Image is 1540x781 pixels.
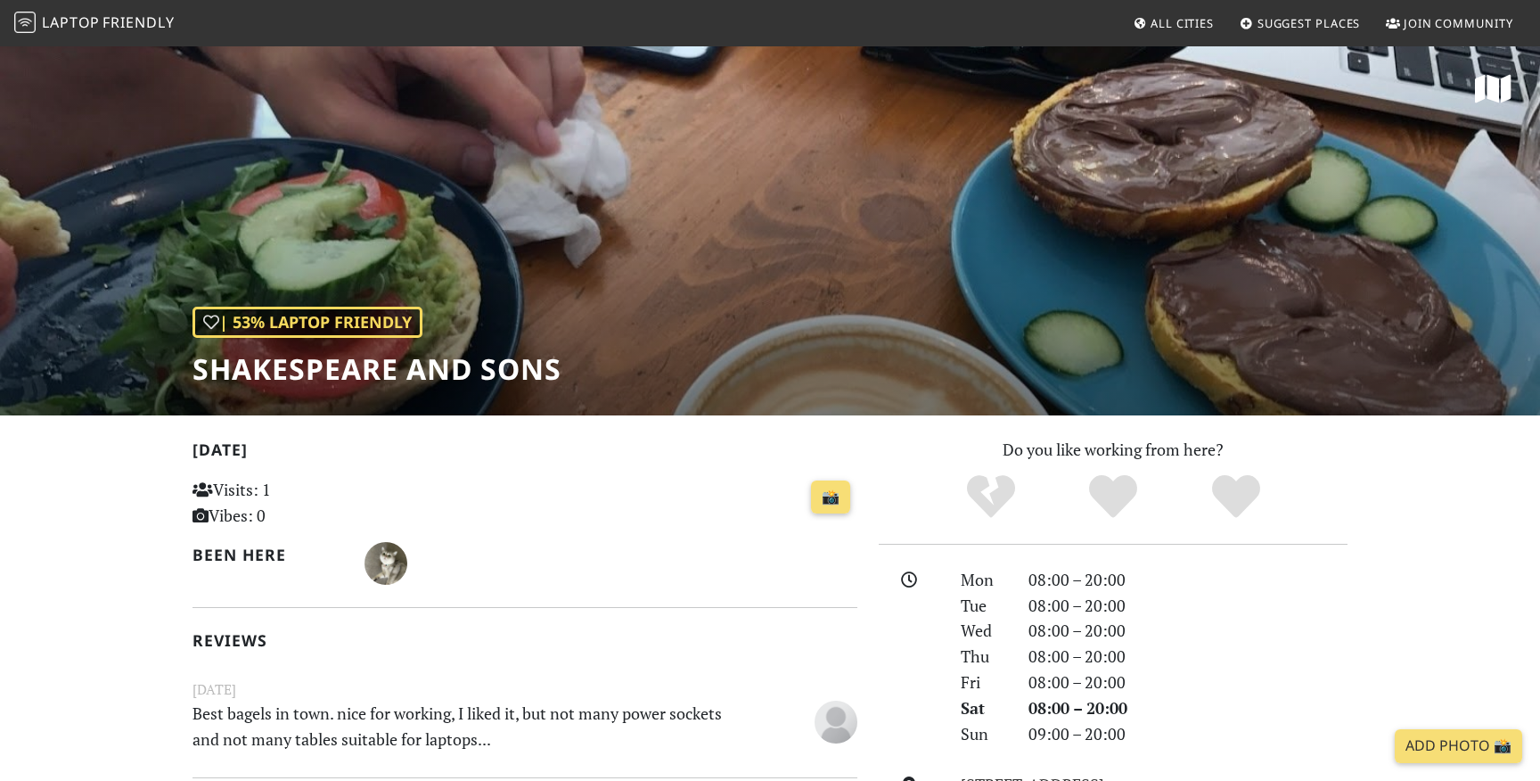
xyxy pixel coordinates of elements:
h2: Been here [192,546,343,564]
a: Join Community [1379,7,1520,39]
div: 09:00 – 20:00 [1018,721,1358,747]
div: Sat [950,695,1018,721]
a: LaptopFriendly LaptopFriendly [14,8,175,39]
p: Visits: 1 Vibes: 0 [192,477,400,529]
a: Suggest Places [1233,7,1368,39]
div: Tue [950,593,1018,619]
div: No [930,473,1053,522]
div: 08:00 – 20:00 [1018,567,1358,593]
img: blank-535327c66bd565773addf3077783bbfce4b00ec00e9fd257753287c682c7fa38.png [815,701,857,744]
div: | 53% Laptop Friendly [192,307,422,338]
div: 08:00 – 20:00 [1018,593,1358,619]
div: Yes [1052,473,1175,522]
a: All Cities [1126,7,1221,39]
span: Join Community [1404,15,1513,31]
div: 08:00 – 20:00 [1018,670,1358,695]
h2: [DATE] [192,440,857,466]
h1: Shakespeare and Sons [192,352,561,386]
h2: Reviews [192,631,857,650]
a: 📸 [811,481,850,514]
img: 5523-teng.jpg [365,542,407,585]
div: 08:00 – 20:00 [1018,644,1358,670]
small: [DATE] [182,678,868,701]
span: Teng T [365,551,407,572]
span: Suggest Places [1257,15,1361,31]
span: Laptop [42,12,100,32]
div: Definitely! [1175,473,1298,522]
div: Thu [950,644,1018,670]
a: Add Photo 📸 [1395,729,1522,763]
span: All Cities [1151,15,1214,31]
span: Anonymous [815,709,857,730]
span: Friendly [102,12,174,32]
div: Wed [950,618,1018,644]
div: Fri [950,670,1018,695]
p: Best bagels in town. nice for working, I liked it, but not many power sockets and not many tables... [182,701,754,752]
img: LaptopFriendly [14,12,36,33]
p: Do you like working from here? [879,437,1347,463]
div: 08:00 – 20:00 [1018,695,1358,721]
div: Sun [950,721,1018,747]
div: 08:00 – 20:00 [1018,618,1358,644]
div: Mon [950,567,1018,593]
